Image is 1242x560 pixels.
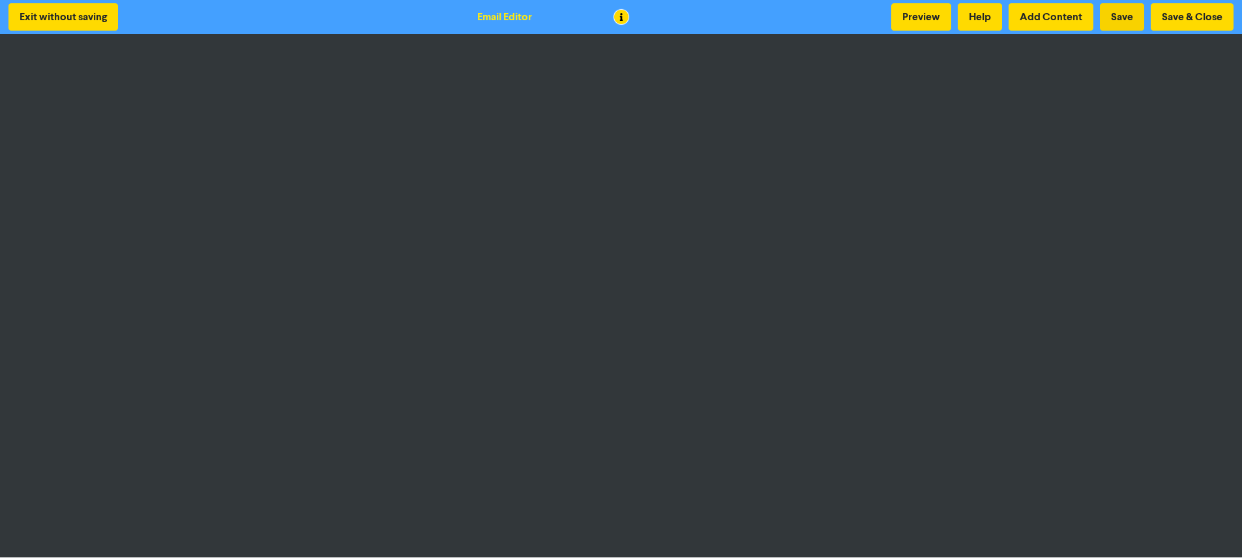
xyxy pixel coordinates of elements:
button: Add Content [1009,3,1093,31]
button: Help [958,3,1002,31]
button: Save & Close [1151,3,1234,31]
iframe: Chat Widget [1177,497,1242,560]
button: Exit without saving [8,3,118,31]
button: Preview [891,3,951,31]
div: Email Editor [477,9,532,25]
button: Save [1100,3,1144,31]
